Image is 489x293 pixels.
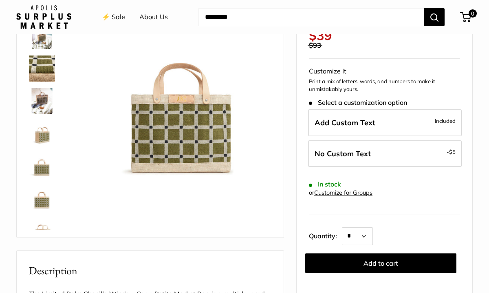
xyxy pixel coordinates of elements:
[27,217,57,246] a: Petite Market Bag in Chenille Window Sage
[309,99,407,107] span: Select a customization option
[447,147,456,157] span: -
[29,263,271,279] h2: Description
[309,180,341,188] span: In stock
[16,5,71,29] img: Apolis: Surplus Market
[29,55,55,82] img: Petite Market Bag in Chenille Window Sage
[315,149,371,158] span: No Custom Text
[305,253,456,273] button: Add to cart
[27,152,57,181] a: Petite Market Bag in Chenille Window Sage
[27,21,57,51] a: Petite Market Bag in Chenille Window Sage
[315,118,375,127] span: Add Custom Text
[29,219,55,245] img: Petite Market Bag in Chenille Window Sage
[308,140,462,167] label: Leave Blank
[309,65,460,78] div: Customize It
[309,27,332,43] span: $39
[449,149,456,155] span: $5
[29,121,55,147] img: Petite Market Bag in Chenille Window Sage
[27,87,57,116] a: Petite Market Bag in Chenille Window Sage
[102,11,125,23] a: ⚡️ Sale
[139,11,168,23] a: About Us
[309,225,342,245] label: Quantity:
[309,187,372,198] div: or
[198,8,424,26] input: Search...
[29,88,55,114] img: Petite Market Bag in Chenille Window Sage
[309,78,460,93] p: Print a mix of letters, words, and numbers to make it unmistakably yours.
[309,41,321,49] span: $93
[461,12,471,22] a: 0
[469,9,477,18] span: 0
[29,186,55,212] img: Petite Market Bag in Chenille Window Sage
[27,184,57,214] a: Petite Market Bag in Chenille Window Sage
[435,116,456,126] span: Included
[308,109,462,136] label: Add Custom Text
[27,54,57,83] a: Petite Market Bag in Chenille Window Sage
[29,23,55,49] img: Petite Market Bag in Chenille Window Sage
[27,119,57,149] a: Petite Market Bag in Chenille Window Sage
[424,8,445,26] button: Search
[314,189,372,196] a: Customize for Groups
[29,153,55,180] img: Petite Market Bag in Chenille Window Sage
